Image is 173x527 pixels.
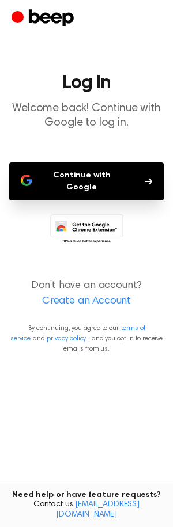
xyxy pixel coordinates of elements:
[12,7,77,30] a: Beep
[47,335,86,342] a: privacy policy
[56,501,140,519] a: [EMAIL_ADDRESS][DOMAIN_NAME]
[9,101,164,130] p: Welcome back! Continue with Google to log in.
[9,162,164,200] button: Continue with Google
[9,278,164,309] p: Don’t have an account?
[7,500,166,520] span: Contact us
[9,323,164,354] p: By continuing, you agree to our and , and you opt in to receive emails from us.
[9,74,164,92] h1: Log In
[12,294,161,309] a: Create an Account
